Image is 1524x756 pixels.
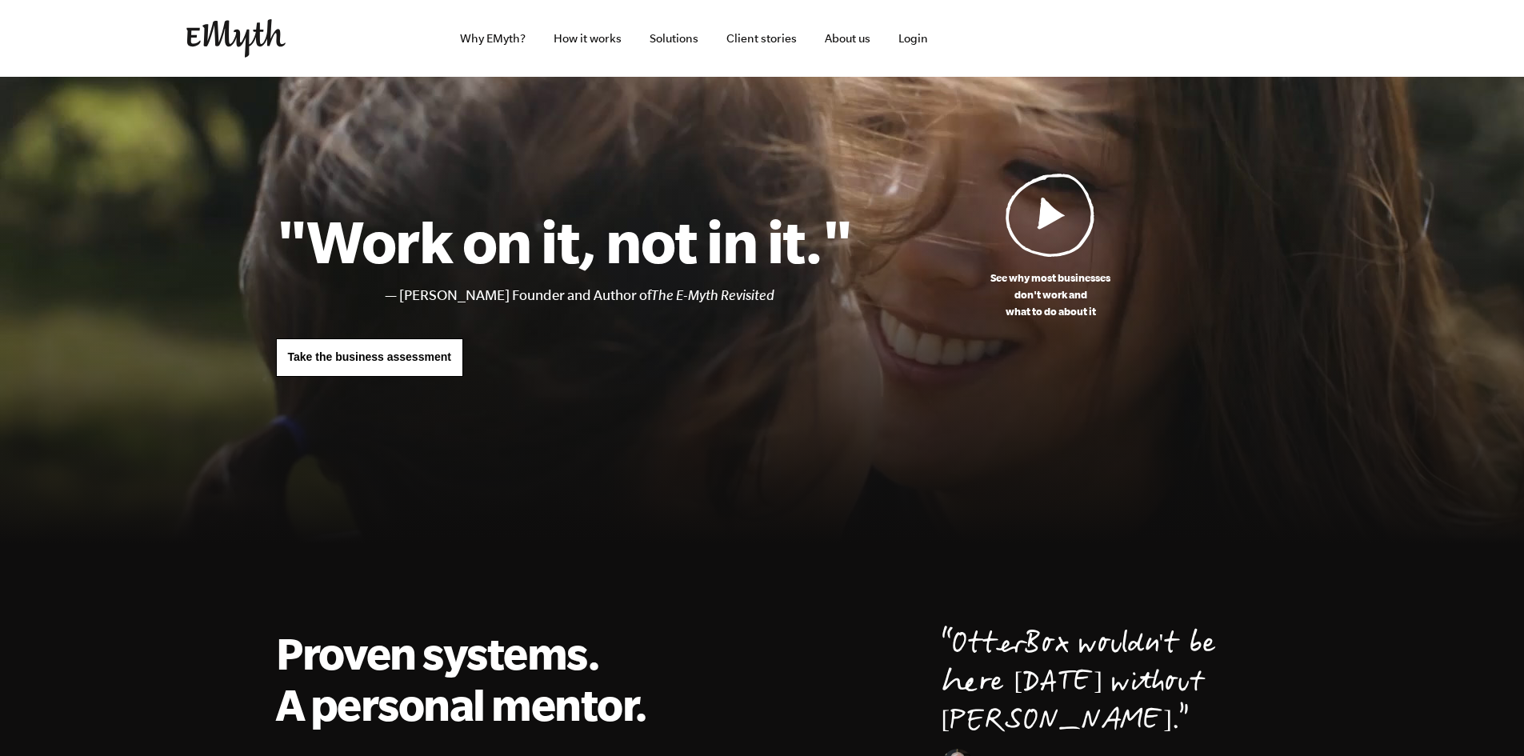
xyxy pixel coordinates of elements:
[276,206,853,276] h1: "Work on it, not in it."
[651,287,774,303] i: The E-Myth Revisited
[994,21,1162,56] iframe: Embedded CTA
[288,350,451,363] span: Take the business assessment
[399,284,853,307] li: [PERSON_NAME] Founder and Author of
[1444,679,1524,756] iframe: Chat Widget
[853,173,1249,320] a: See why most businessesdon't work andwhat to do about it
[942,627,1249,742] p: OtterBox wouldn't be here [DATE] without [PERSON_NAME].
[1006,173,1095,257] img: Play Video
[853,270,1249,320] p: See why most businesses don't work and what to do about it
[276,627,666,730] h2: Proven systems. A personal mentor.
[276,338,463,377] a: Take the business assessment
[1170,21,1338,56] iframe: Embedded CTA
[186,19,286,58] img: EMyth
